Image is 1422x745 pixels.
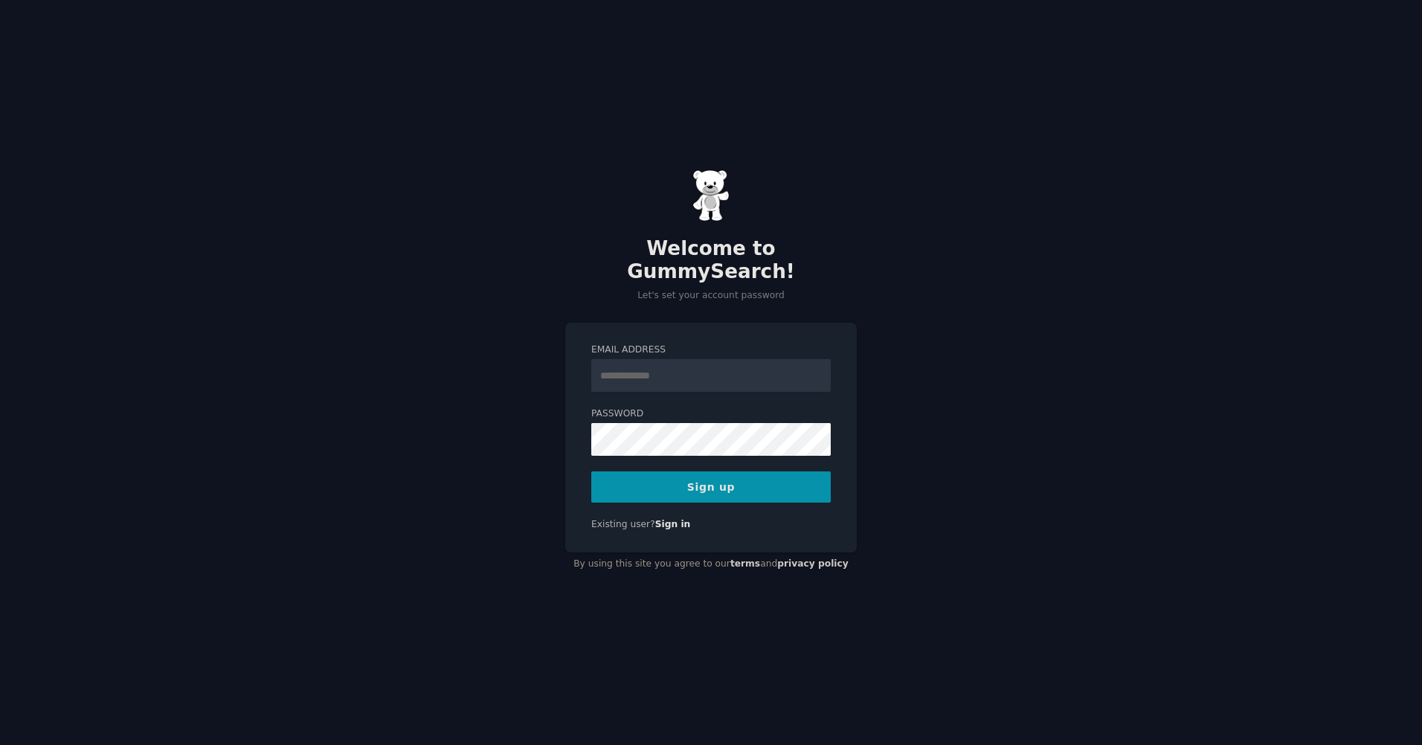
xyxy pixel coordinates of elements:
[692,170,730,222] img: Gummy Bear
[777,558,849,569] a: privacy policy
[730,558,760,569] a: terms
[565,289,857,303] p: Let's set your account password
[591,519,655,529] span: Existing user?
[565,237,857,284] h2: Welcome to GummySearch!
[655,519,691,529] a: Sign in
[591,407,831,421] label: Password
[591,344,831,357] label: Email Address
[591,471,831,503] button: Sign up
[565,552,857,576] div: By using this site you agree to our and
